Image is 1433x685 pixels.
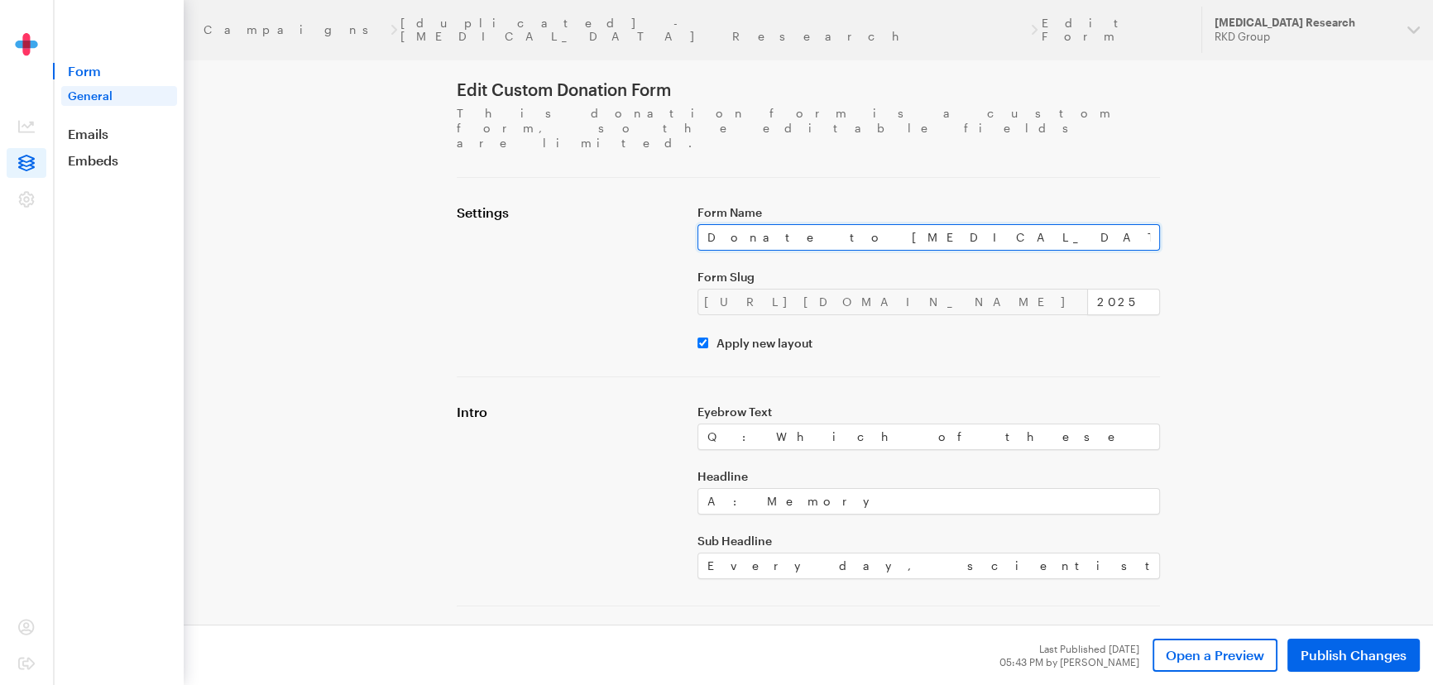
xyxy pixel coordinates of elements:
button: [MEDICAL_DATA] Research RKD Group [1201,7,1433,53]
div: [URL][DOMAIN_NAME] [697,289,1088,315]
div: Last Published [DATE] 05:43 PM by [PERSON_NAME] [999,642,1139,668]
span: Publish Changes [1301,645,1407,665]
a: Emails [53,126,184,142]
label: Eyebrow Text [697,405,1160,419]
label: Sub Headline [697,534,1160,548]
a: Open a Preview [1153,639,1277,672]
a: Campaigns [204,23,386,36]
label: Headline [697,470,1160,483]
p: This donation form is a custom form, so the editable fields are limited. [457,106,1160,151]
span: Form [53,63,184,79]
div: RKD Group [1215,30,1394,44]
div: [MEDICAL_DATA] Research [1215,16,1394,30]
button: Publish Changes [1287,639,1420,672]
h4: Intro [457,404,678,420]
span: Open a Preview [1166,645,1264,665]
label: Apply new layout [708,337,812,350]
h4: Settings [457,204,678,221]
a: Embeds [53,152,184,169]
label: Form Name [697,206,1160,219]
a: General [61,86,177,106]
h1: Edit Custom Donation Form [457,79,1160,99]
label: Form Slug [697,271,1160,284]
a: [duplicated] - [MEDICAL_DATA] Research [400,17,1027,43]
